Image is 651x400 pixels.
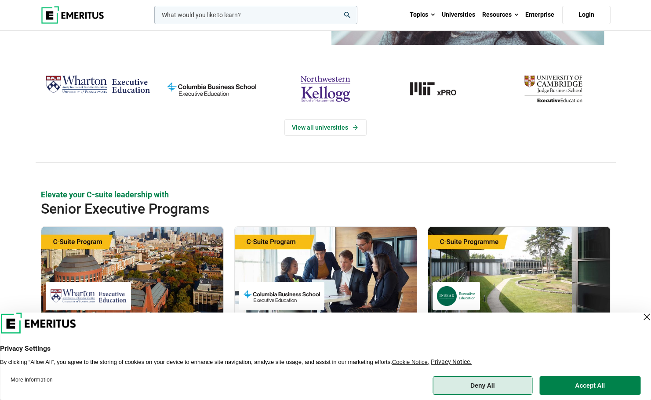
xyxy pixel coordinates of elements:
[428,227,610,370] a: Leadership Course by INSEAD Executive Education - October 14, 2025 INSEAD Executive Education INS...
[235,227,417,315] img: Chief Financial Officer Program | Online Finance Course
[284,119,367,136] a: View Universities
[562,6,611,24] a: Login
[50,286,127,306] img: Wharton Executive Education
[437,286,476,306] img: INSEAD Executive Education
[244,286,320,306] img: Columbia Business School Executive Education
[387,72,492,106] img: MIT xPRO
[41,200,553,218] h2: Senior Executive Programs
[428,227,610,315] img: Chief Strategy Officer (CSO) Programme | Online Leadership Course
[235,227,417,370] a: Finance Course by Columbia Business School Executive Education - September 29, 2025 Columbia Busi...
[387,72,492,106] a: MIT-xPRO
[41,227,223,370] a: Leadership Course by Wharton Executive Education - September 24, 2025 Wharton Executive Education...
[154,6,357,24] input: woocommerce-product-search-field-0
[501,72,606,106] img: cambridge-judge-business-school
[273,72,378,106] img: northwestern-kellogg
[41,189,611,200] p: Elevate your C-suite leadership with
[159,72,264,106] img: columbia-business-school
[41,227,223,315] img: Global C-Suite Program | Online Leadership Course
[45,72,150,98] img: Wharton Executive Education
